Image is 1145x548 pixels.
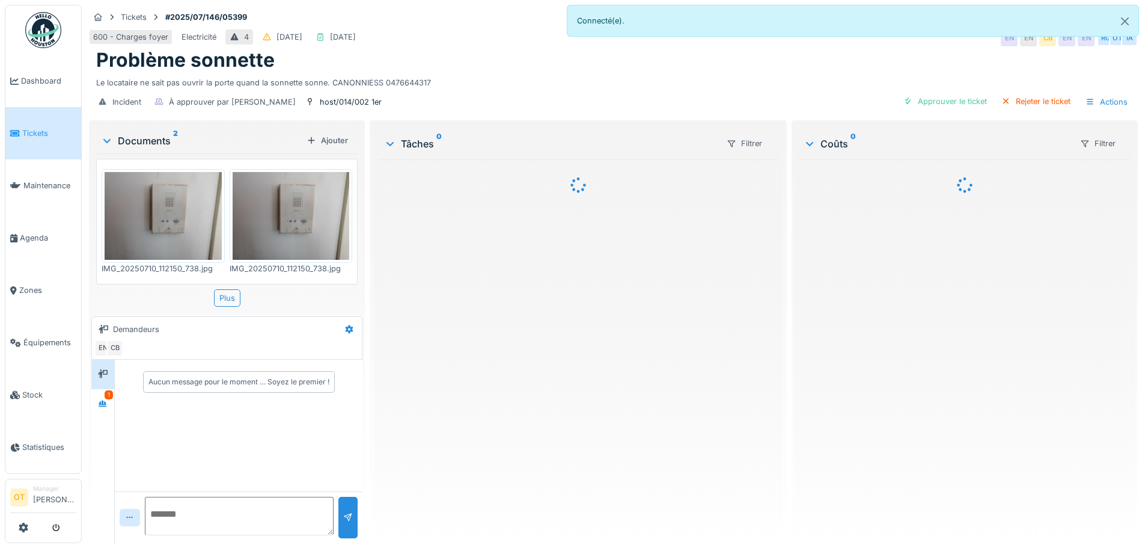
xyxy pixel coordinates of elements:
[1058,29,1075,46] div: EN
[721,135,768,152] div: Filtrer
[101,134,302,148] div: Documents
[233,172,350,260] img: 1biemzbthzzjqwpx494a7tqwuev3
[93,31,168,43] div: 600 - Charges foyer
[1001,29,1018,46] div: EN
[106,340,123,357] div: CB
[182,31,216,43] div: Electricité
[850,137,856,151] sup: 0
[21,75,76,87] span: Dashboard
[1020,29,1037,46] div: EN
[276,31,302,43] div: [DATE]
[105,172,222,260] img: 566mrrlwwma33nqh573p5jiwibqi
[244,31,249,43] div: 4
[804,137,1070,151] div: Coûts
[94,340,111,357] div: EN
[148,377,329,387] div: Aucun message pour le moment … Soyez le premier !
[1080,93,1133,111] div: Actions
[20,232,76,244] span: Agenda
[160,11,252,23] strong: #2025/07/146/05399
[1121,29,1138,46] div: IA
[102,263,225,274] div: IMG_20250710_112150_738.jpg
[5,369,81,421] a: Stock
[112,96,141,108] div: Incident
[169,96,296,108] div: À approuver par [PERSON_NAME]
[1078,29,1095,46] div: EN
[22,389,76,401] span: Stock
[1109,29,1126,46] div: OT
[1097,29,1114,46] div: RG
[1111,5,1138,37] button: Close
[5,107,81,159] a: Tickets
[384,137,716,151] div: Tâches
[96,49,275,72] h1: Problème sonnette
[10,488,28,506] li: OT
[5,212,81,264] a: Agenda
[5,421,81,473] a: Statistiques
[5,264,81,316] a: Zones
[173,134,178,148] sup: 2
[436,137,442,151] sup: 0
[1075,135,1121,152] div: Filtrer
[23,180,76,191] span: Maintenance
[899,93,992,109] div: Approuver le ticket
[22,128,76,139] span: Tickets
[96,72,1131,88] div: Le locataire ne sait pas ouvrir la porte quand la sonnette sonne. CANONNIESS 0476644317
[113,324,159,335] div: Demandeurs
[33,484,76,510] li: [PERSON_NAME]
[22,442,76,453] span: Statistiques
[10,484,76,513] a: OT Manager[PERSON_NAME]
[330,31,356,43] div: [DATE]
[5,316,81,369] a: Équipements
[5,55,81,107] a: Dashboard
[320,96,382,108] div: host/014/002 1er
[19,285,76,296] span: Zones
[23,337,76,348] span: Équipements
[33,484,76,493] div: Manager
[997,93,1075,109] div: Rejeter le ticket
[230,263,353,274] div: IMG_20250710_112150_738.jpg
[5,159,81,212] a: Maintenance
[214,289,240,307] div: Plus
[1039,29,1056,46] div: CB
[121,11,147,23] div: Tickets
[567,5,1140,37] div: Connecté(e).
[302,132,353,149] div: Ajouter
[105,390,113,399] div: 1
[25,12,61,48] img: Badge_color-CXgf-gQk.svg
